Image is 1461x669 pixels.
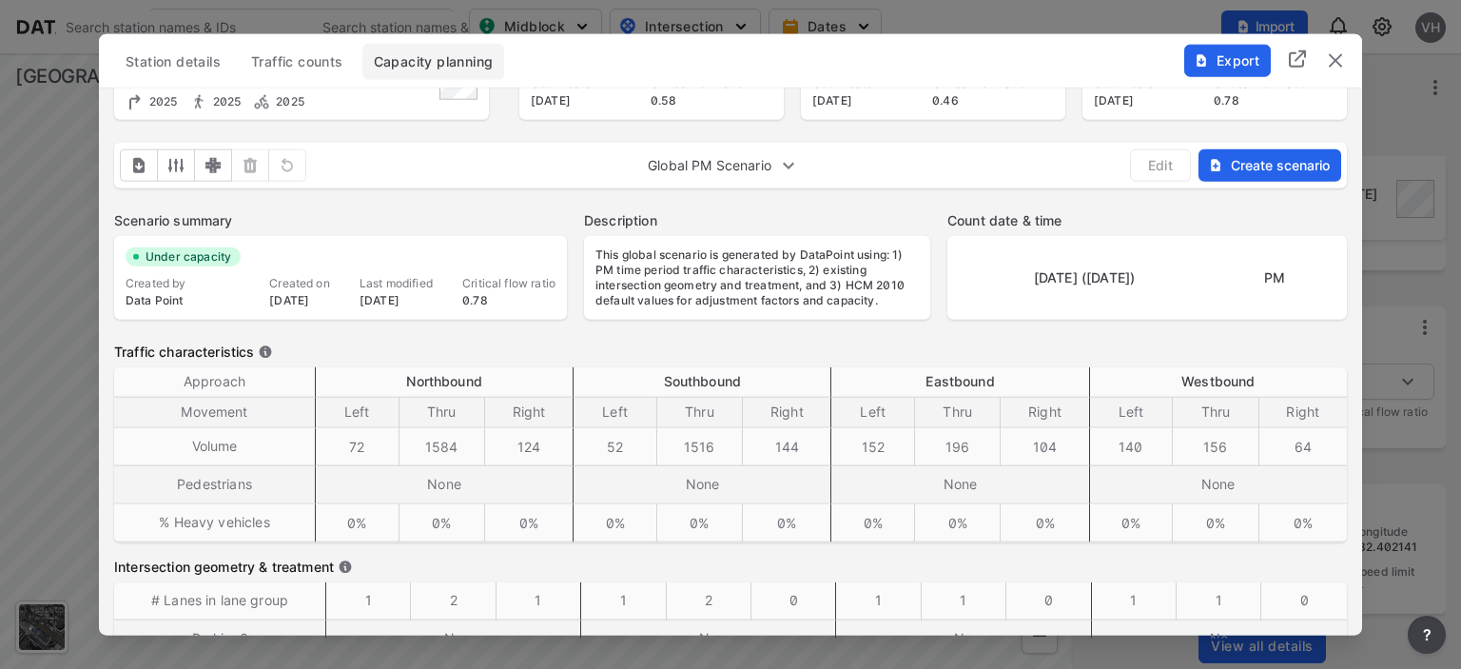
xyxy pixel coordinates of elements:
[126,91,145,110] img: Turning count
[126,292,240,307] label: Data Point
[1094,92,1155,108] label: [DATE]
[316,366,574,397] td: Northbound
[636,148,800,182] div: Global PM Scenario
[831,397,915,427] td: Left
[1214,92,1307,108] label: 0.78
[1261,581,1347,620] td: 0
[922,581,1006,620] td: 1
[959,267,1210,286] div: [DATE] ([DATE])
[204,155,223,174] img: intersection_group.43c45137.svg
[316,397,399,427] td: Left
[1090,465,1347,503] td: None
[338,559,353,574] img: info.9b281cc1.svg
[1092,581,1177,620] td: 1
[126,275,240,290] label: Created by
[1198,148,1341,181] button: Create scenario
[1001,397,1089,427] td: Right
[485,397,574,427] td: Right
[316,465,574,503] td: None
[1324,49,1347,71] button: delete
[915,397,1001,427] td: Thru
[360,292,433,307] label: [DATE]
[326,581,411,620] td: 1
[1177,581,1261,620] td: 1
[114,581,326,620] td: # Lanes in lane group
[146,248,231,264] label: Under capacity
[657,397,743,427] td: Thru
[667,581,751,620] td: 2
[1408,616,1446,654] button: more
[1286,48,1309,70] img: full_screen.b7bf9a36.svg
[574,366,831,397] td: Southbound
[126,51,221,70] span: Station details
[166,155,185,174] img: settings.9d22fd06.svg
[194,148,232,181] button: Open Lane geometry
[1090,397,1174,427] td: Left
[1006,581,1091,620] td: 0
[114,397,316,427] td: Movement
[462,275,555,290] label: Critical flow ratio
[751,581,836,620] td: 0
[1259,397,1347,427] td: Right
[208,93,242,108] span: 2025
[831,366,1089,397] td: Eastbound
[120,148,306,181] div: outlined primary button group
[114,366,316,397] td: Approach
[269,275,330,290] label: Created on
[836,620,1091,658] td: No
[399,397,485,427] td: Thru
[157,148,195,181] button: Adjustment factors
[114,210,567,229] label: Scenario summary
[1184,44,1271,76] button: Export
[812,92,873,108] label: [DATE]
[947,210,1347,229] label: Count date & time
[258,344,273,359] img: info.9b281cc1.svg
[497,581,581,620] td: 1
[1208,157,1223,172] img: file_add.62c1e8a2.svg
[269,292,330,307] label: [DATE]
[1324,49,1347,71] img: close.efbf2170.svg
[574,465,831,503] td: None
[1419,623,1434,646] span: ?
[831,465,1089,503] td: None
[114,342,1347,361] label: Traffic characteristics
[114,503,316,541] td: % Heavy vehicles
[189,91,208,110] img: Pedestrian count
[1195,50,1258,69] span: Export
[1208,155,1330,175] span: Create scenario
[374,51,494,70] span: Capacity planning
[531,92,592,108] label: [DATE]
[743,397,831,427] td: Right
[1092,620,1347,658] td: No
[251,51,343,70] span: Traffic counts
[836,581,921,620] td: 1
[1210,267,1335,286] div: PM
[651,92,744,108] label: 0.58
[932,92,1025,108] label: 0.46
[581,620,836,658] td: No
[595,246,919,307] label: This global scenario is generated by DataPoint using: 1) PM time period traffic characteristics, ...
[1194,52,1209,68] img: File%20-%20Download.70cf71cd.svg
[114,557,1347,576] label: Intersection geometry & treatment
[584,210,930,229] label: Description
[411,581,496,620] td: 2
[574,397,657,427] td: Left
[114,427,316,465] td: Volume
[114,43,1347,79] div: basic tabs example
[114,620,326,658] td: Parking?
[360,275,433,290] label: Last modified
[1090,366,1347,397] td: Westbound
[145,93,178,108] span: 2025
[462,292,555,307] label: 0.78
[581,581,666,620] td: 1
[114,465,316,503] td: Pedestrians
[252,91,271,110] img: Bicycle count
[129,155,148,174] img: download.fc5b67ea.svg
[120,148,158,181] button: Export PDF
[1173,397,1258,427] td: Thru
[271,93,304,108] span: 2025
[326,620,581,658] td: No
